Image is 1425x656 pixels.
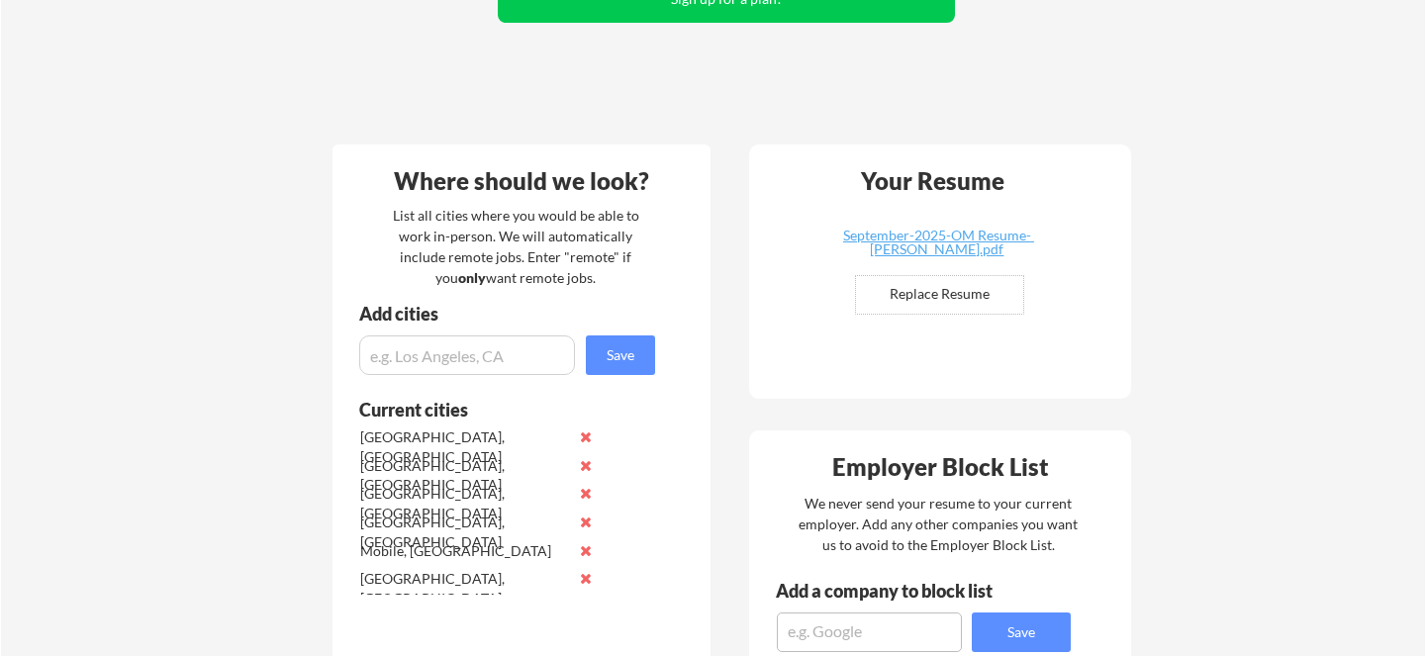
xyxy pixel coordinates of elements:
[360,427,569,466] div: [GEOGRAPHIC_DATA], [GEOGRAPHIC_DATA]
[586,335,655,375] button: Save
[359,335,575,375] input: e.g. Los Angeles, CA
[757,455,1125,479] div: Employer Block List
[798,493,1080,555] div: We never send your resume to your current employer. Add any other companies you want us to avoid ...
[819,229,1055,256] div: September-2025-OM Resume- [PERSON_NAME].pdf
[360,513,569,551] div: [GEOGRAPHIC_DATA], [GEOGRAPHIC_DATA]
[360,456,569,495] div: [GEOGRAPHIC_DATA], [GEOGRAPHIC_DATA]
[360,541,569,561] div: Mobile, [GEOGRAPHIC_DATA]
[458,269,486,286] strong: only
[360,569,569,608] div: [GEOGRAPHIC_DATA], [GEOGRAPHIC_DATA]
[359,305,660,323] div: Add cities
[972,612,1071,652] button: Save
[380,205,652,288] div: List all cities where you would be able to work in-person. We will automatically include remote j...
[360,484,569,522] div: [GEOGRAPHIC_DATA], [GEOGRAPHIC_DATA]
[337,169,706,193] div: Where should we look?
[835,169,1031,193] div: Your Resume
[776,582,1023,600] div: Add a company to block list
[359,401,633,419] div: Current cities
[819,229,1055,259] a: September-2025-OM Resume- [PERSON_NAME].pdf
